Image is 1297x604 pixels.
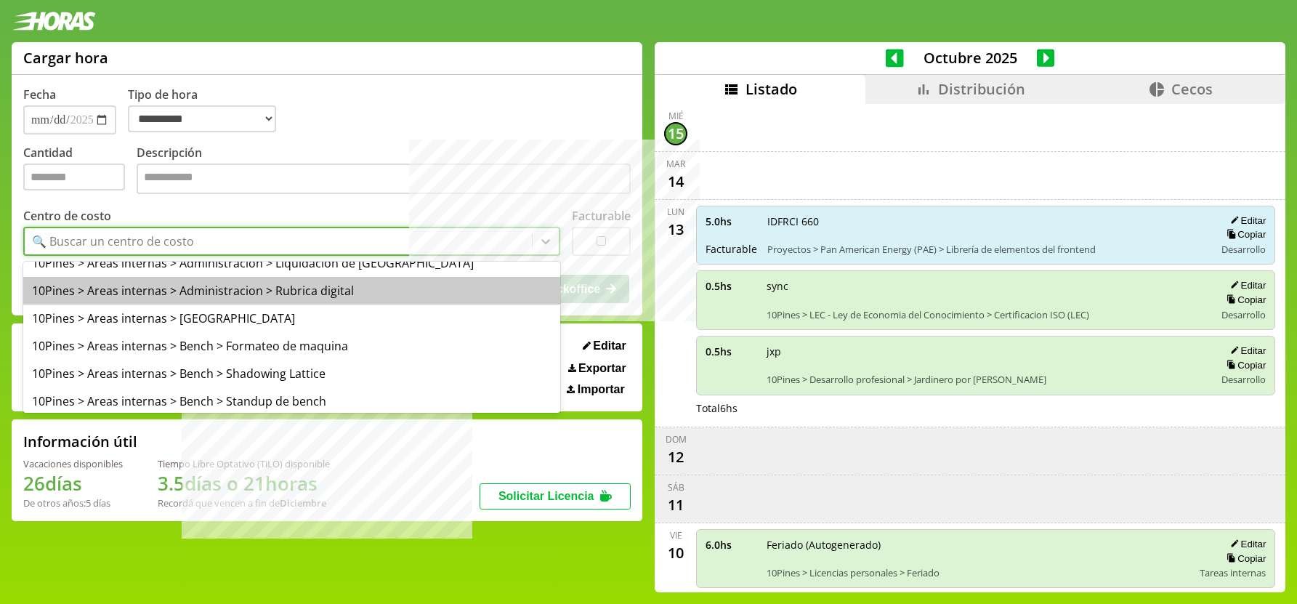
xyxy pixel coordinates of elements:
div: dom [666,433,687,446]
div: mar [666,158,685,170]
b: Diciembre [280,496,326,510]
span: Feriado (Autogenerado) [767,538,1189,552]
div: 13 [664,218,687,241]
span: 5.0 hs [706,214,757,228]
label: Facturable [572,208,631,224]
button: Copiar [1222,359,1266,371]
button: Editar [1226,214,1266,227]
div: 🔍 Buscar un centro de costo [32,233,194,249]
div: Total 6 hs [696,401,1275,415]
span: Desarrollo [1221,243,1266,256]
div: 12 [664,446,687,469]
span: Exportar [578,362,626,375]
span: Tareas internas [1200,566,1266,579]
div: mié [668,110,684,122]
div: 10Pines > Areas internas > [GEOGRAPHIC_DATA] [23,305,560,332]
div: vie [670,529,682,541]
div: sáb [668,481,684,494]
input: Cantidad [23,164,125,190]
label: Cantidad [23,145,137,198]
div: scrollable content [655,104,1285,590]
div: 10Pines > Areas internas > Bench > Standup de bench [23,387,560,415]
label: Tipo de hora [128,86,288,134]
span: 6.0 hs [706,538,756,552]
div: lun [667,206,684,218]
div: Recordá que vencen a fin de [158,496,330,510]
span: Facturable [706,242,757,256]
div: Tiempo Libre Optativo (TiLO) disponible [158,457,330,470]
span: Proyectos > Pan American Energy (PAE) > Librería de elementos del frontend [767,243,1205,256]
span: Desarrollo [1221,308,1266,321]
h2: Información útil [23,432,137,451]
span: 0.5 hs [706,279,756,293]
button: Copiar [1222,228,1266,241]
button: Exportar [564,361,631,376]
label: Centro de costo [23,208,111,224]
button: Copiar [1222,552,1266,565]
select: Tipo de hora [128,105,276,132]
textarea: Descripción [137,164,631,194]
button: Editar [578,339,631,353]
span: 10Pines > Licencias personales > Feriado [767,566,1189,579]
span: Solicitar Licencia [498,490,594,502]
button: Copiar [1222,294,1266,306]
h1: Cargar hora [23,48,108,68]
h1: 26 días [23,470,123,496]
div: 11 [664,494,687,517]
span: Cecos [1171,79,1213,99]
button: Editar [1226,345,1266,357]
button: Editar [1226,538,1266,550]
div: 15 [664,122,687,145]
span: 10Pines > Desarrollo profesional > Jardinero por [PERSON_NAME] [767,373,1205,386]
div: 10 [664,541,687,565]
button: Solicitar Licencia [480,483,631,510]
h1: 3.5 días o 21 horas [158,470,330,496]
span: Listado [746,79,797,99]
label: Descripción [137,145,631,198]
span: Octubre 2025 [904,48,1037,68]
span: Importar [578,383,625,396]
span: 0.5 hs [706,345,756,358]
button: Editar [1226,279,1266,291]
img: logotipo [12,12,96,31]
div: De otros años: 5 días [23,496,123,510]
span: Distribución [938,79,1025,99]
span: Editar [593,339,626,353]
span: IDFRCI 660 [767,214,1205,228]
div: 10Pines > Areas internas > Administracion > Rubrica digital [23,277,560,305]
span: sync [767,279,1205,293]
span: jxp [767,345,1205,358]
label: Fecha [23,86,56,102]
div: 10Pines > Areas internas > Bench > Shadowing Lattice [23,360,560,387]
span: 10Pines > LEC - Ley de Economia del Conocimiento > Certificacion ISO (LEC) [767,308,1205,321]
span: Desarrollo [1221,373,1266,386]
div: Vacaciones disponibles [23,457,123,470]
div: 14 [664,170,687,193]
div: 10Pines > Areas internas > Administracion > Liquidacion de [GEOGRAPHIC_DATA] [23,249,560,277]
div: 10Pines > Areas internas > Bench > Formateo de maquina [23,332,560,360]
